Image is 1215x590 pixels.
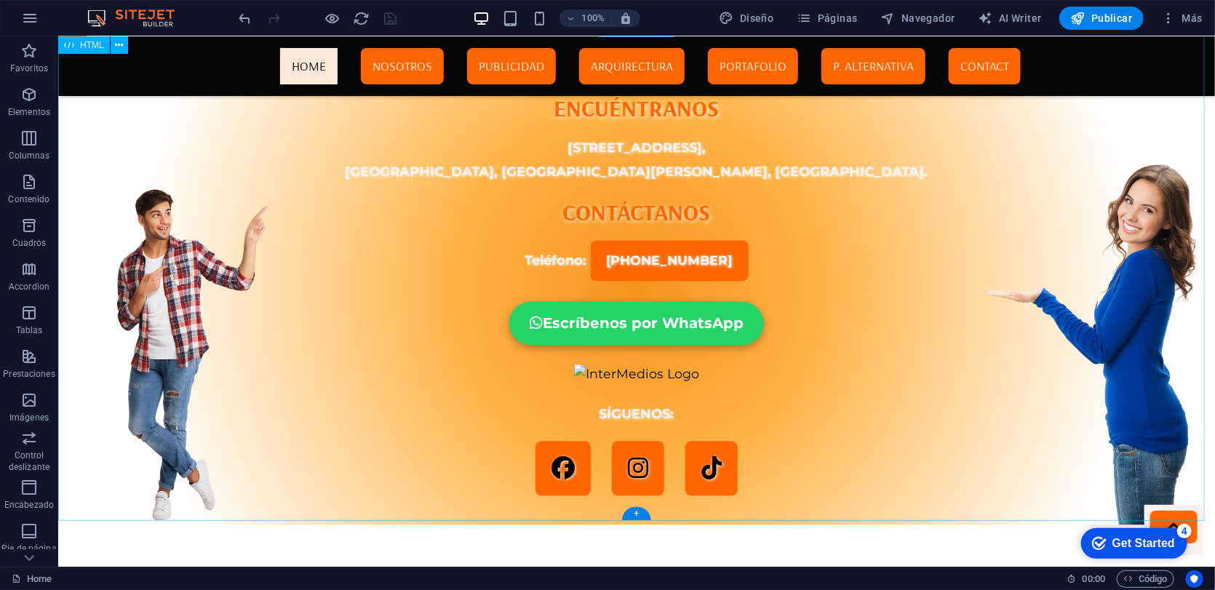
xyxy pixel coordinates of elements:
button: Usercentrics [1186,570,1203,588]
button: Más [1155,7,1208,30]
span: Código [1123,570,1168,588]
span: Navegador [881,11,955,25]
button: Código [1117,570,1174,588]
span: HTML [80,41,104,49]
p: Imágenes [9,412,49,423]
div: Diseño (Ctrl+Alt+Y) [714,7,780,30]
div: + [622,507,650,520]
button: undo [236,9,254,27]
button: 100% [559,9,611,27]
button: Publicar [1059,7,1144,30]
p: Pie de página [1,543,56,554]
button: AI Writer [973,7,1048,30]
h6: 100% [581,9,605,27]
i: Volver a cargar página [354,10,370,27]
p: Columnas [9,150,50,162]
button: reload [353,9,370,27]
button: Navegador [875,7,961,30]
div: Get Started 4 items remaining, 20% complete [12,7,118,38]
button: Páginas [792,7,864,30]
span: AI Writer [979,11,1042,25]
span: : [1093,573,1095,584]
p: Encabezado [4,499,54,511]
p: Elementos [8,106,50,118]
span: 00 00 [1083,570,1105,588]
div: 4 [108,3,122,17]
span: Más [1161,11,1203,25]
img: Editor Logo [84,9,193,27]
i: Al redimensionar, ajustar el nivel de zoom automáticamente para ajustarse al dispositivo elegido. [619,12,632,25]
p: Tablas [16,324,43,336]
p: Prestaciones [3,368,55,380]
div: Get Started [43,16,105,29]
p: Accordion [9,281,49,292]
a: Haz clic para cancelar la selección y doble clic para abrir páginas [12,570,52,588]
h6: Tiempo de la sesión [1067,570,1106,588]
span: Publicar [1071,11,1133,25]
p: Contenido [8,194,49,205]
button: Diseño [714,7,780,30]
p: Cuadros [12,237,47,249]
p: Favoritos [10,63,48,74]
span: Páginas [797,11,858,25]
i: Deshacer: Cambiar HTML (Ctrl+Z) [237,10,254,27]
span: Diseño [720,11,774,25]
